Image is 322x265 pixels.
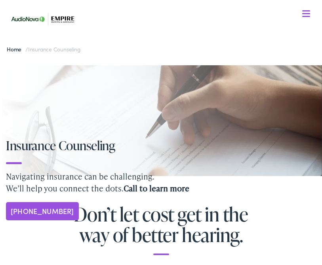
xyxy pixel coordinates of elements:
[6,202,79,220] a: [PHONE_NUMBER]
[7,45,81,53] span: /
[7,45,25,53] a: Home
[6,138,322,152] h1: Insurance Counseling
[12,32,316,56] a: What We Offer
[6,170,322,194] p: Navigating insurance can be challenging. We’ll help you connect the dots.
[28,45,81,53] span: Insurance Counseling
[124,183,189,194] strong: Call to learn more
[6,204,316,256] h2: Don’t let cost get in the way of better hearing.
